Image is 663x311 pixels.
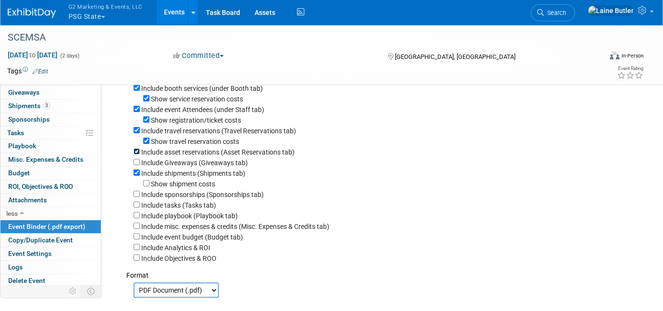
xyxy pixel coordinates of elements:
a: Sponsorships [0,113,101,126]
span: less [6,210,18,217]
span: Search [544,9,566,16]
img: Format-Inperson.png [610,52,620,59]
label: Include tasks (Tasks tab) [141,201,216,209]
span: (2 days) [59,53,80,59]
label: Include event Attendees (under Staff tab) [141,106,264,113]
label: Include sponsorships (Sponsorships tab) [141,191,264,198]
img: ExhibitDay [8,8,56,18]
a: Logs [0,261,101,274]
a: less [0,207,101,220]
a: Playbook [0,140,101,153]
label: Include travel reservations (Travel Reservations tab) [141,127,296,135]
span: Misc. Expenses & Credits [8,155,83,163]
img: Laine Butler [588,5,634,16]
label: Show service reservation costs [151,95,243,103]
a: Budget [0,167,101,180]
td: Toggle Event Tabs [81,285,101,297]
label: Include asset reservations (Asset Reservations tab) [141,148,295,156]
a: ROI, Objectives & ROO [0,180,101,193]
span: Logs [8,263,23,271]
a: Event Settings [0,247,101,260]
a: Shipments3 [0,99,101,113]
button: Committed [170,51,228,61]
a: Copy/Duplicate Event [0,234,101,247]
label: Include booth services (under Booth tab) [141,85,263,92]
a: Giveaways [0,86,101,99]
span: Playbook [8,142,36,150]
div: Event Format [550,50,644,65]
div: Format [126,263,636,280]
span: Copy/Duplicate Event [8,236,73,244]
span: [DATE] [DATE] [7,51,58,59]
a: Edit [32,68,48,75]
span: 3 [43,102,50,109]
label: Show travel reservation costs [151,138,239,145]
a: Tasks [0,127,101,140]
span: [GEOGRAPHIC_DATA], [GEOGRAPHIC_DATA] [395,53,516,60]
a: Delete Event [0,274,101,287]
label: Include playbook (Playbook tab) [141,212,238,220]
a: Attachments [0,194,101,207]
label: Include Analytics & ROI [141,244,210,252]
label: Show registration/ticket costs [151,116,241,124]
span: Event Binder (.pdf export) [8,223,85,230]
span: Sponsorships [8,115,50,123]
div: SCEMSA [4,29,590,46]
label: Include misc. expenses & credits (Misc. Expenses & Credits tab) [141,223,329,230]
a: Event Binder (.pdf export) [0,220,101,233]
span: Event Settings [8,250,52,257]
span: Tasks [7,129,24,137]
div: Event Rating [617,66,643,71]
span: ROI, Objectives & ROO [8,183,73,190]
div: In-Person [621,52,644,59]
span: Shipments [8,102,50,110]
label: Include event budget (Budget tab) [141,233,243,241]
span: Delete Event [8,277,45,284]
span: Giveaways [8,88,40,96]
a: Search [531,4,575,21]
span: G2 Marketing & Events, LLC [68,1,143,12]
label: Include shipments (Shipments tab) [141,170,245,177]
span: to [28,51,37,59]
label: Include Objectives & ROO [141,254,216,262]
label: Include Giveaways (Giveaways tab) [141,159,248,167]
span: Budget [8,169,30,177]
label: Show shipment costs [151,180,215,188]
td: Personalize Event Tab Strip [65,285,81,297]
td: Tags [7,66,48,76]
a: Misc. Expenses & Credits [0,153,101,166]
span: Attachments [8,196,47,204]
